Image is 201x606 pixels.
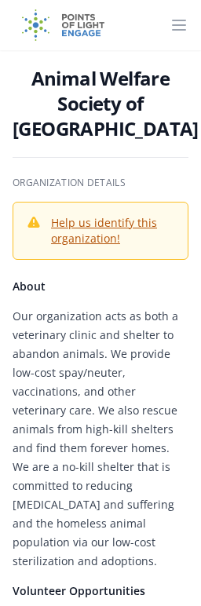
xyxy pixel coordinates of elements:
[13,279,188,294] h4: About
[13,583,188,599] h4: Volunteer Opportunities
[13,177,188,189] h3: Organization Details
[13,307,188,571] p: Our organization acts as both a veterinary clinic and shelter to abandon animals. We provide low-...
[51,215,157,246] a: Help us identify this organization!
[13,66,188,141] h1: Animal Welfare Society of [GEOGRAPHIC_DATA]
